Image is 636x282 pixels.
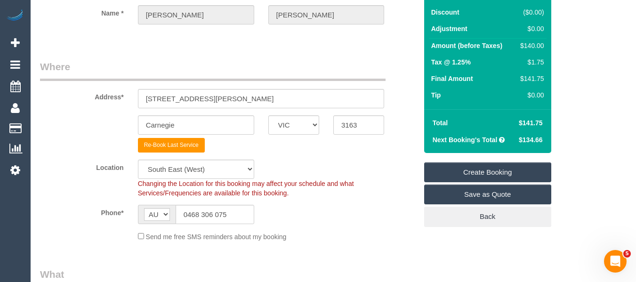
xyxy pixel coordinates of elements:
strong: Total [433,119,448,127]
label: Amount (before Taxes) [431,41,502,50]
div: $141.75 [516,74,544,83]
span: $141.75 [519,119,543,127]
label: Discount [431,8,459,17]
div: $0.00 [516,24,544,33]
label: Phone* [33,205,131,218]
iframe: Intercom live chat [604,250,627,273]
div: $140.00 [516,41,544,50]
strong: Next Booking's Total [433,136,498,144]
input: Last Name* [268,5,385,24]
label: Name * [33,5,131,18]
label: Address* [33,89,131,102]
input: First Name* [138,5,254,24]
span: Send me free SMS reminders about my booking [146,233,287,241]
label: Location [33,160,131,172]
img: Automaid Logo [6,9,24,23]
div: ($0.00) [516,8,544,17]
a: Create Booking [424,162,551,182]
span: 5 [623,250,631,258]
legend: Where [40,60,386,81]
label: Adjustment [431,24,467,33]
a: Back [424,207,551,226]
span: Changing the Location for this booking may affect your schedule and what Services/Frequencies are... [138,180,354,197]
input: Suburb* [138,115,254,135]
input: Post Code* [333,115,384,135]
label: Final Amount [431,74,473,83]
a: Save as Quote [424,185,551,204]
span: $134.66 [519,136,543,144]
label: Tax @ 1.25% [431,57,471,67]
button: Re-Book Last Service [138,138,205,153]
label: Tip [431,90,441,100]
div: $1.75 [516,57,544,67]
input: Phone* [176,205,254,224]
div: $0.00 [516,90,544,100]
